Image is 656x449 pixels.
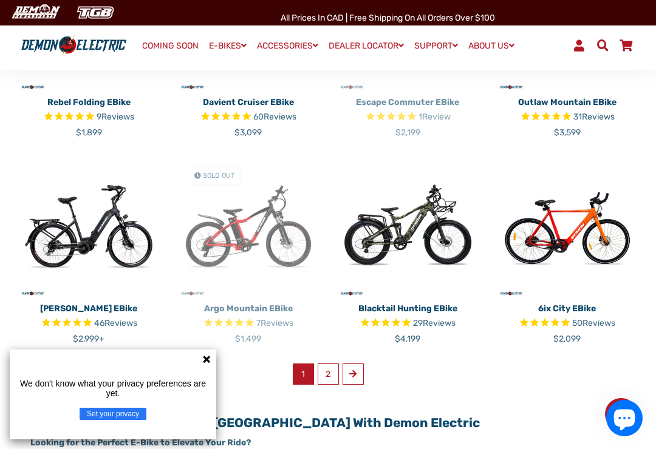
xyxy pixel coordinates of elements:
span: Rated 4.8 out of 5 stars 60 reviews [178,110,319,124]
span: Reviews [101,112,134,122]
img: Tronio Commuter eBike - Demon Electric [18,157,160,299]
span: $4,199 [395,334,420,344]
a: COMING SOON [138,38,203,55]
a: Argo Mountain eBike - Demon Electric Sold Out [178,157,319,299]
span: Reviews [423,318,456,328]
span: 50 reviews [572,318,615,328]
a: 2 [318,363,339,385]
a: 6ix City eBike Rated 4.8 out of 5 stars 50 reviews $2,099 [497,298,638,345]
p: Escape Commuter eBike [337,96,479,109]
span: Rated 4.8 out of 5 stars 50 reviews [497,317,638,331]
a: DEALER LOCATOR [324,37,408,55]
span: Rated 4.7 out of 5 stars 29 reviews [337,317,479,331]
span: 31 reviews [573,112,615,122]
img: Demon Electric logo [18,35,129,56]
p: We don't know what your privacy preferences are yet. [15,379,211,398]
a: [PERSON_NAME] eBike Rated 4.6 out of 5 stars 46 reviews $2,999+ [18,298,160,345]
a: Argo Mountain eBike Rated 4.9 out of 5 stars 7 reviews $1,499 [178,298,319,345]
span: Rated 4.8 out of 5 stars 31 reviews [497,110,638,124]
span: Rated 5.0 out of 5 stars 1 reviews [337,110,479,124]
p: Davient Cruiser eBike [178,96,319,109]
p: [PERSON_NAME] eBike [18,302,160,315]
a: ACCESSORIES [253,37,323,55]
span: Reviews [582,112,615,122]
a: ABOUT US [464,37,519,55]
a: Blacktail Hunting eBike Rated 4.7 out of 5 stars 29 reviews $4,199 [337,298,479,345]
span: $1,499 [235,334,261,344]
span: 7 reviews [256,318,293,328]
p: 6ix City eBike [497,302,638,315]
img: Argo Mountain eBike - Demon Electric [178,157,319,299]
span: 29 reviews [413,318,456,328]
span: Reviews [261,318,293,328]
inbox-online-store-chat: Shopify online store chat [603,400,646,439]
span: 1 reviews [419,112,451,122]
span: $3,099 [234,127,262,138]
strong: Looking for the Perfect E-Bike to Elevate Your Ride? [30,437,251,448]
a: SUPPORT [410,37,462,55]
span: Rated 4.6 out of 5 stars 46 reviews [18,317,160,331]
img: Blacktail Hunting eBike - Demon Electric [337,157,479,299]
a: Davient Cruiser eBike Rated 4.8 out of 5 stars 60 reviews $3,099 [178,92,319,139]
span: Reviews [104,318,137,328]
img: Demon Electric [6,2,64,22]
img: 6ix City eBike - Demon Electric [497,157,638,299]
span: 46 reviews [94,318,137,328]
a: Outlaw Mountain eBike Rated 4.8 out of 5 stars 31 reviews $3,599 [497,92,638,139]
span: Reviews [264,112,296,122]
span: 60 reviews [253,112,296,122]
span: Sold Out [203,172,234,180]
p: Outlaw Mountain eBike [497,96,638,109]
span: $3,599 [554,127,581,138]
span: Reviews [583,318,615,328]
span: 1 [293,363,314,385]
span: $1,899 [76,127,102,138]
span: Rated 4.9 out of 5 stars 7 reviews [178,317,319,331]
h2: Discover the Best E-Bikes in [GEOGRAPHIC_DATA] with Demon Electric [30,415,625,430]
span: Rated 5.0 out of 5 stars 9 reviews [18,110,160,124]
img: TGB Canada [70,2,120,22]
a: Escape Commuter eBike Rated 5.0 out of 5 stars 1 reviews $2,199 [337,92,479,139]
a: E-BIKES [205,37,251,55]
span: 9 reviews [97,112,134,122]
p: Blacktail Hunting eBike [337,302,479,315]
span: $2,099 [553,334,581,344]
span: $2,999+ [73,334,104,344]
span: All Prices in CAD | Free shipping on all orders over $100 [281,13,495,23]
a: Rebel Folding eBike Rated 5.0 out of 5 stars 9 reviews $1,899 [18,92,160,139]
p: Rebel Folding eBike [18,96,160,109]
span: $2,199 [395,127,420,138]
p: Argo Mountain eBike [178,302,319,315]
button: Set your privacy [80,408,146,420]
span: Review [422,112,451,122]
